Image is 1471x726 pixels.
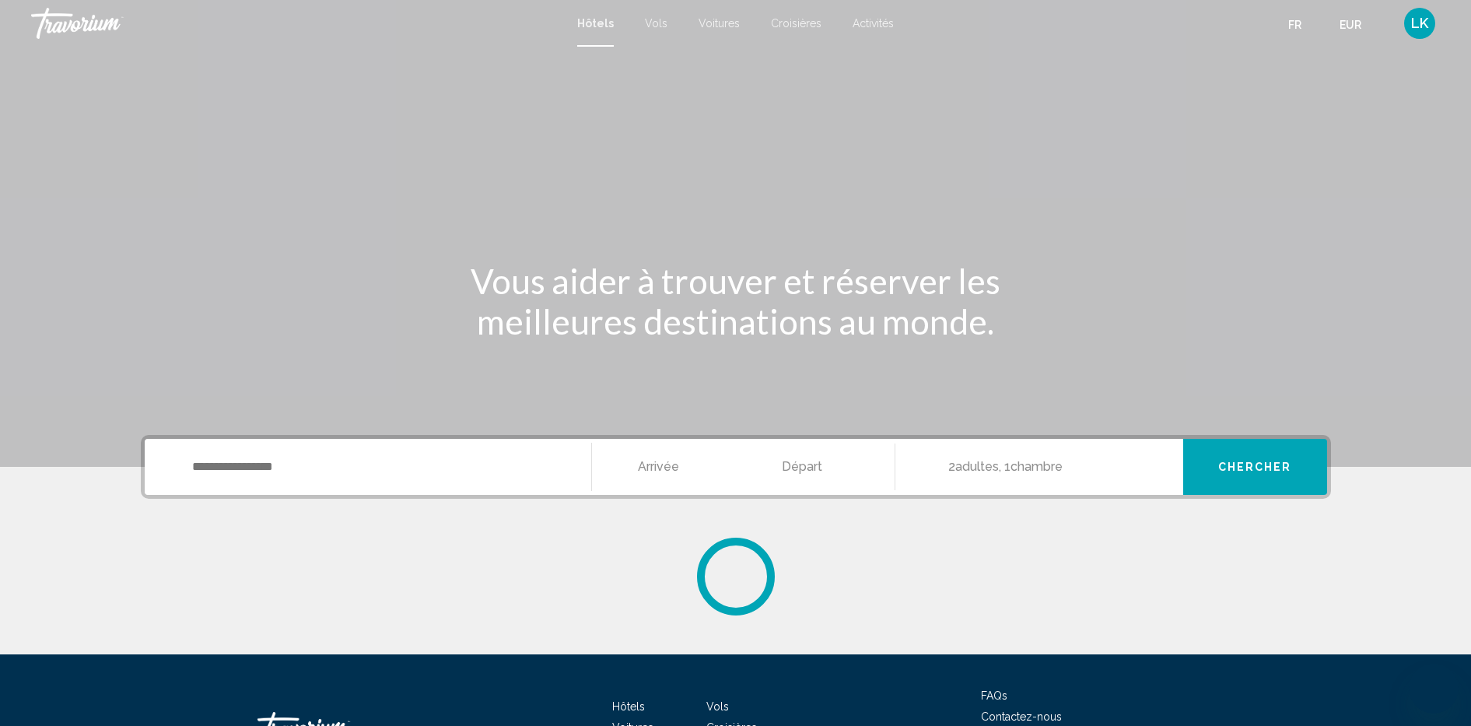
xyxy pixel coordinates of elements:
[1340,19,1361,31] span: EUR
[1183,439,1327,495] button: Chercher
[645,17,667,30] a: Vols
[1218,461,1292,474] span: Chercher
[592,439,895,495] button: Check in and out dates
[145,439,1327,495] div: Search widget
[31,8,562,39] a: Travorium
[981,710,1062,723] a: Contactez-nous
[577,17,614,30] a: Hôtels
[1010,459,1063,474] span: Chambre
[699,17,740,30] a: Voitures
[853,17,894,30] a: Activités
[1340,13,1376,36] button: Change currency
[955,459,999,474] span: Adultes
[1288,13,1316,36] button: Change language
[948,456,999,478] span: 2
[1409,664,1459,714] iframe: Bouton de lancement de la fenêtre de messagerie
[771,17,821,30] a: Croisières
[706,700,729,713] a: Vols
[444,261,1028,342] h1: Vous aider à trouver et réserver les meilleures destinations au monde.
[999,456,1063,478] span: , 1
[1288,19,1301,31] span: fr
[981,689,1007,702] a: FAQs
[1411,16,1428,31] span: LK
[895,439,1183,495] button: Travelers: 2 adults, 0 children
[612,700,645,713] a: Hôtels
[1399,7,1440,40] button: User Menu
